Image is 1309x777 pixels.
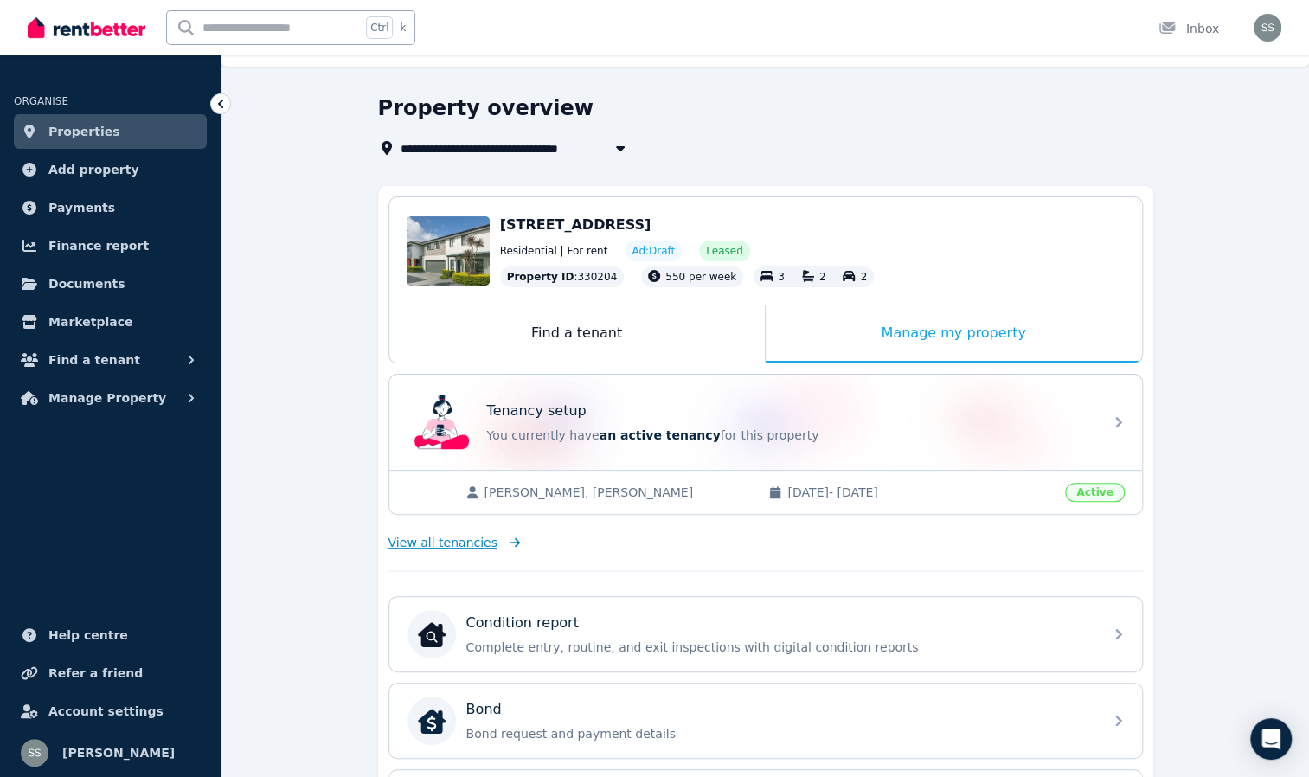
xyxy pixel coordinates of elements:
a: BondBondBond request and payment details [389,684,1142,758]
a: Marketplace [14,305,207,339]
span: Refer a friend [48,663,143,684]
span: Help centre [48,625,128,645]
span: Leased [706,244,742,258]
img: Bond [418,707,446,735]
p: Complete entry, routine, and exit inspections with digital condition reports [466,639,1093,656]
span: 2 [860,271,867,283]
div: Inbox [1158,20,1219,37]
span: 550 per week [665,271,736,283]
div: Open Intercom Messenger [1250,718,1292,760]
span: Documents [48,273,125,294]
img: Scott Smith [1254,14,1281,42]
img: Tenancy setup [414,395,470,450]
p: Bond [466,699,502,720]
a: Documents [14,266,207,301]
p: Bond request and payment details [466,725,1093,742]
span: Finance report [48,235,149,256]
span: 2 [819,271,826,283]
button: Find a tenant [14,343,207,377]
span: [PERSON_NAME] [62,742,175,763]
a: Finance report [14,228,207,263]
button: Manage Property [14,381,207,415]
a: Tenancy setupTenancy setupYou currently havean active tenancyfor this property [389,375,1142,470]
span: k [400,21,406,35]
a: View all tenancies [388,534,521,551]
p: Tenancy setup [487,401,587,421]
span: Account settings [48,701,164,722]
span: View all tenancies [388,534,497,551]
span: [PERSON_NAME], [PERSON_NAME] [484,484,752,501]
p: Condition report [466,613,579,633]
span: Properties [48,121,120,142]
img: RentBetter [28,15,145,41]
a: Refer a friend [14,656,207,690]
img: Condition report [418,620,446,648]
span: 3 [778,271,785,283]
span: Add property [48,159,139,180]
span: Residential | For rent [500,244,608,258]
span: Marketplace [48,311,132,332]
a: Payments [14,190,207,225]
span: Ctrl [366,16,393,39]
a: Add property [14,152,207,187]
a: Condition reportCondition reportComplete entry, routine, and exit inspections with digital condit... [389,597,1142,671]
a: Help centre [14,618,207,652]
span: Manage Property [48,388,166,408]
span: [STREET_ADDRESS] [500,216,651,233]
span: ORGANISE [14,95,68,107]
span: Find a tenant [48,350,140,370]
span: Payments [48,197,115,218]
span: an active tenancy [600,428,721,442]
span: Ad: Draft [632,244,675,258]
p: You currently have for this property [487,427,1093,444]
div: : 330204 [500,266,625,287]
span: [DATE] - [DATE] [787,484,1055,501]
img: Scott Smith [21,739,48,767]
span: Property ID [507,270,574,284]
div: Manage my property [766,305,1142,363]
a: Properties [14,114,207,149]
a: Account settings [14,694,207,729]
div: Find a tenant [389,305,765,363]
span: Active [1065,483,1124,502]
h1: Property overview [378,94,594,122]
